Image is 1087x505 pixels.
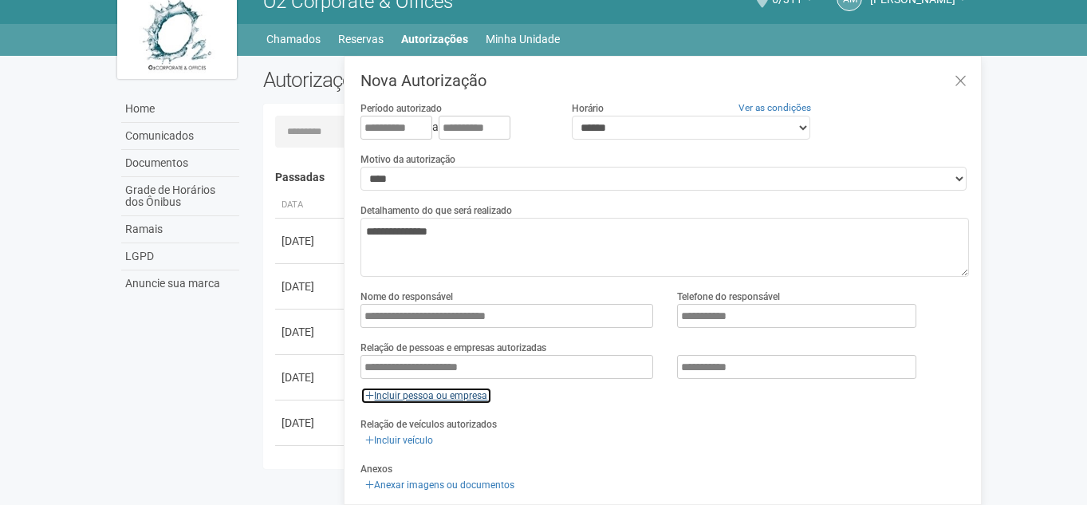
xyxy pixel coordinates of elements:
div: [DATE] [282,369,341,385]
a: Anuncie sua marca [121,270,239,297]
a: Documentos [121,150,239,177]
label: Período autorizado [360,101,442,116]
div: a [360,116,547,140]
a: Chamados [266,28,321,50]
a: Grade de Horários dos Ônibus [121,177,239,216]
a: Autorizações [401,28,468,50]
a: Reservas [338,28,384,50]
label: Nome do responsável [360,290,453,304]
a: Ramais [121,216,239,243]
th: Data [275,192,347,219]
h3: Nova Autorização [360,73,969,89]
label: Relação de pessoas e empresas autorizadas [360,341,546,355]
div: [DATE] [282,278,341,294]
a: Incluir veículo [360,432,438,449]
a: Comunicados [121,123,239,150]
a: Home [121,96,239,123]
div: [DATE] [282,415,341,431]
label: Relação de veículos autorizados [360,417,497,432]
a: Minha Unidade [486,28,560,50]
h4: Passadas [275,172,959,183]
a: Incluir pessoa ou empresa [360,387,492,404]
label: Anexos [360,462,392,476]
h2: Autorizações [263,68,605,92]
div: [DATE] [282,233,341,249]
a: Ver as condições [738,102,811,113]
label: Telefone do responsável [677,290,780,304]
a: Anexar imagens ou documentos [360,476,519,494]
label: Motivo da autorização [360,152,455,167]
a: LGPD [121,243,239,270]
label: Detalhamento do que será realizado [360,203,512,218]
label: Horário [572,101,604,116]
div: [DATE] [282,324,341,340]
